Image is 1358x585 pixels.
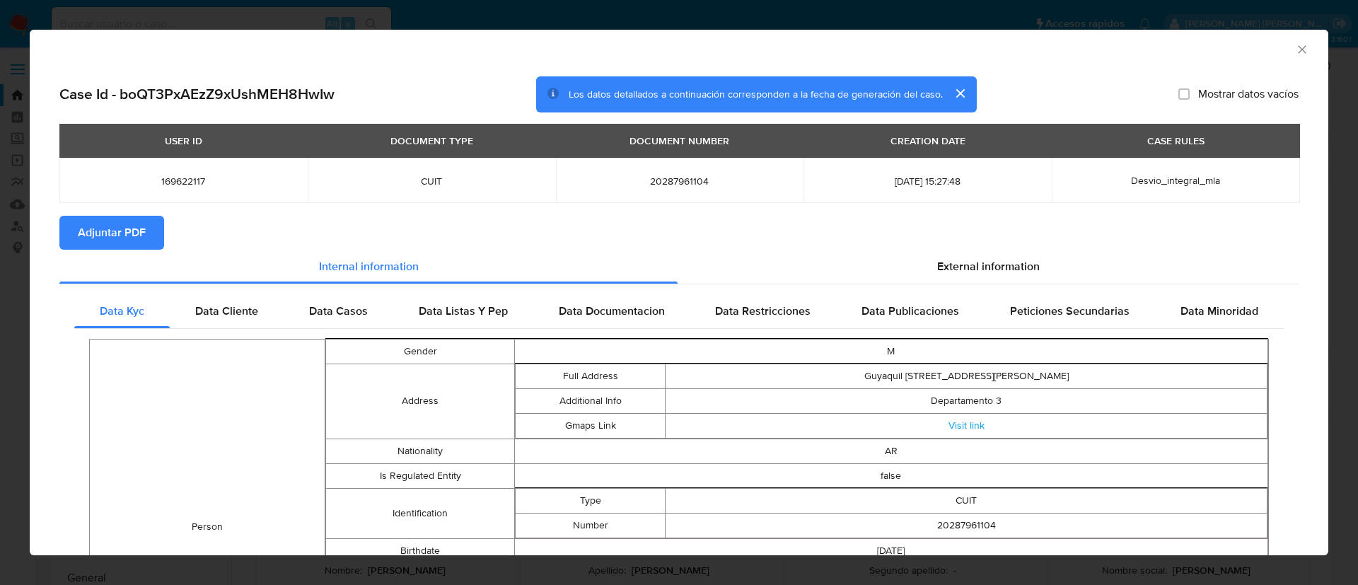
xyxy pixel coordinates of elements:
span: 20287961104 [573,175,787,187]
td: Gender [326,339,514,364]
div: Detailed internal info [74,294,1284,328]
span: Data Listas Y Pep [419,303,508,319]
span: Peticiones Secundarias [1010,303,1130,319]
span: External information [937,258,1040,274]
td: Guyaquil [STREET_ADDRESS][PERSON_NAME] [666,364,1267,388]
td: Departamento 3 [666,388,1267,413]
span: Data Publicaciones [861,303,959,319]
span: Adjuntar PDF [78,217,146,248]
div: DOCUMENT TYPE [382,129,482,153]
td: Number [515,513,666,538]
td: 20287961104 [666,513,1267,538]
span: Desvio_integral_mla [1131,173,1220,187]
td: CUIT [666,488,1267,513]
a: Visit link [948,418,985,432]
td: Nationality [326,439,514,463]
div: Detailed info [59,250,1299,284]
div: closure-recommendation-modal [30,30,1328,555]
button: cerrar [943,76,977,110]
button: Adjuntar PDF [59,216,164,250]
td: Is Regulated Entity [326,463,514,488]
input: Mostrar datos vacíos [1178,88,1190,100]
td: Address [326,364,514,439]
span: Los datos detallados a continuación corresponden a la fecha de generación del caso. [569,87,943,101]
div: DOCUMENT NUMBER [621,129,738,153]
div: USER ID [156,129,211,153]
div: CASE RULES [1139,129,1213,153]
span: Data Minoridad [1180,303,1258,319]
span: Data Restricciones [715,303,811,319]
span: 169622117 [76,175,291,187]
td: Identification [326,488,514,538]
span: Data Kyc [100,303,144,319]
span: Data Casos [309,303,368,319]
span: Data Cliente [195,303,258,319]
span: [DATE] 15:27:48 [820,175,1035,187]
td: Additional Info [515,388,666,413]
td: [DATE] [514,538,1267,563]
span: Data Documentacion [559,303,665,319]
button: Cerrar ventana [1295,42,1308,55]
span: Internal information [319,258,419,274]
h2: Case Id - boQT3PxAEzZ9xUshMEH8HwIw [59,85,335,103]
td: Gmaps Link [515,413,666,438]
td: Full Address [515,364,666,388]
span: Mostrar datos vacíos [1198,87,1299,101]
td: Birthdate [326,538,514,563]
div: CREATION DATE [882,129,974,153]
td: Type [515,488,666,513]
span: CUIT [325,175,539,187]
td: M [514,339,1267,364]
td: AR [514,439,1267,463]
td: false [514,463,1267,488]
